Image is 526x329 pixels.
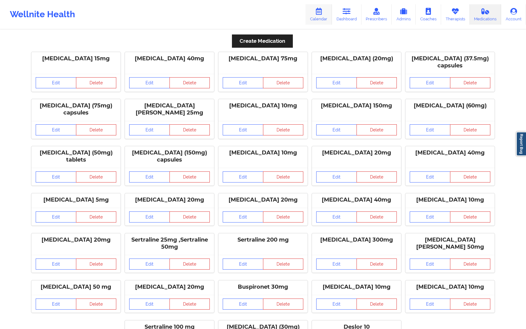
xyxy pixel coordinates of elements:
a: Edit [36,299,76,310]
div: [MEDICAL_DATA] 150mg [316,102,397,109]
button: Delete [450,211,491,223]
a: Edit [129,124,170,135]
a: Edit [36,171,76,183]
div: [MEDICAL_DATA] [PERSON_NAME] 50mg [410,236,490,251]
button: Delete [76,259,117,270]
div: [MEDICAL_DATA] 50 mg [36,283,116,291]
a: Edit [223,171,263,183]
button: Delete [450,124,491,135]
div: [MEDICAL_DATA] 20mg [129,283,210,291]
button: Delete [263,211,304,223]
div: [MEDICAL_DATA] 10mg [223,102,303,109]
button: Delete [76,211,117,223]
div: [MEDICAL_DATA] 40mg [316,196,397,203]
button: Delete [357,299,397,310]
div: [MEDICAL_DATA] 300mg [316,236,397,243]
button: Delete [450,299,491,310]
a: Edit [316,124,357,135]
div: [MEDICAL_DATA] 40mg [129,55,210,62]
a: Edit [316,77,357,88]
a: Edit [316,211,357,223]
a: Edit [410,259,450,270]
a: Edit [223,259,263,270]
button: Delete [76,77,117,88]
button: Delete [169,299,210,310]
a: Edit [223,77,263,88]
a: Coaches [416,4,441,25]
button: Delete [263,124,304,135]
div: [MEDICAL_DATA] 75mg [223,55,303,62]
a: Therapists [441,4,470,25]
a: Edit [36,124,76,135]
a: Edit [36,259,76,270]
div: [MEDICAL_DATA] 20mg [129,196,210,203]
button: Create Medication [232,34,293,48]
a: Edit [316,259,357,270]
div: [MEDICAL_DATA] 10mg [410,196,490,203]
button: Delete [169,211,210,223]
button: Delete [357,77,397,88]
div: [MEDICAL_DATA] 20mg [316,149,397,156]
div: [MEDICAL_DATA] 20mg [223,196,303,203]
a: Edit [410,77,450,88]
a: Edit [410,299,450,310]
button: Delete [76,171,117,183]
a: Dashboard [332,4,361,25]
a: Edit [410,171,450,183]
a: Edit [129,171,170,183]
div: Sertraline 200 mg [223,236,303,243]
a: Medications [470,4,501,25]
div: [MEDICAL_DATA] (20mg) [316,55,397,62]
div: [MEDICAL_DATA] (75mg) capsules [36,102,116,116]
a: Edit [410,124,450,135]
div: [MEDICAL_DATA] 40mg [410,149,490,156]
a: Edit [129,77,170,88]
a: Admins [392,4,416,25]
a: Edit [223,124,263,135]
button: Delete [169,171,210,183]
button: Delete [263,259,304,270]
button: Delete [263,77,304,88]
button: Delete [357,171,397,183]
a: Edit [36,77,76,88]
button: Delete [357,259,397,270]
div: [MEDICAL_DATA] 10mg [223,149,303,156]
button: Delete [263,171,304,183]
a: Prescribers [361,4,392,25]
div: [MEDICAL_DATA] (60mg) [410,102,490,109]
div: [MEDICAL_DATA] 5mg [36,196,116,203]
div: Buspironet 30mg [223,283,303,291]
div: [MEDICAL_DATA] 15mg [36,55,116,62]
button: Delete [76,299,117,310]
a: Edit [223,211,263,223]
button: Delete [450,259,491,270]
a: Edit [129,299,170,310]
div: [MEDICAL_DATA] (50mg) tablets [36,149,116,163]
a: Edit [129,211,170,223]
a: Account [501,4,526,25]
button: Delete [357,124,397,135]
button: Delete [450,171,491,183]
button: Delete [263,299,304,310]
div: [MEDICAL_DATA] 20mg [36,236,116,243]
div: [MEDICAL_DATA] (150mg) capsules [129,149,210,163]
div: [MEDICAL_DATA] [PERSON_NAME] 25mg [129,102,210,116]
div: [MEDICAL_DATA] 10mg [410,283,490,291]
button: Delete [169,77,210,88]
a: Calendar [305,4,332,25]
button: Delete [450,77,491,88]
button: Delete [169,259,210,270]
a: Edit [316,299,357,310]
div: Sertraline 25mg ,Sertraline 50mg [129,236,210,251]
a: Edit [410,211,450,223]
button: Delete [169,124,210,135]
a: Report Bug [516,132,526,156]
button: Delete [357,211,397,223]
a: Edit [129,259,170,270]
div: [MEDICAL_DATA] (37.5mg) capsules [410,55,490,69]
div: [MEDICAL_DATA] 10mg [316,283,397,291]
a: Edit [36,211,76,223]
a: Edit [316,171,357,183]
a: Edit [223,299,263,310]
button: Delete [76,124,117,135]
